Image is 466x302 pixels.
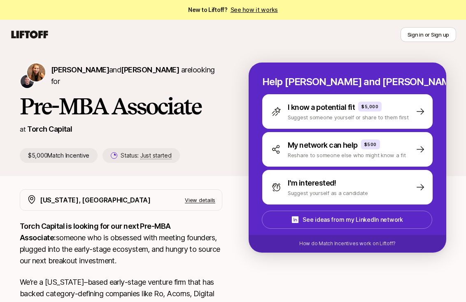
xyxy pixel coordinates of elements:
p: I know a potential fit [288,102,355,113]
p: View details [185,196,215,204]
p: $500 [364,141,377,148]
p: at [20,124,26,135]
span: New to Liftoff? [188,5,278,15]
p: I'm interested! [288,177,336,189]
p: someone who is obsessed with meeting founders, plugged into the early-stage ecosystem, and hungry... [20,221,222,267]
strong: Torch Capital is looking for our next Pre-MBA Associate: [20,222,172,242]
p: Reshare to someone else who might know a fit [288,151,406,159]
span: and [109,65,179,74]
button: Sign in or Sign up [401,27,456,42]
p: $5,000 [361,103,378,110]
img: Christopher Harper [21,75,34,88]
p: How do Match Incentives work on Liftoff? [299,240,396,247]
h1: Pre-MBA Associate [20,94,222,118]
span: [PERSON_NAME] [121,65,179,74]
a: Torch Capital [27,125,72,133]
button: See ideas from my LinkedIn network [262,211,432,229]
p: Help [PERSON_NAME] and [PERSON_NAME] hire [262,76,433,88]
span: [PERSON_NAME] [51,65,109,74]
p: Suggest someone yourself or share to them first [288,113,409,121]
p: are looking for [51,64,222,87]
p: My network can help [288,139,358,151]
p: $5,000 Match Incentive [20,148,98,163]
span: Just started [140,152,172,159]
p: See ideas from my LinkedIn network [303,215,403,225]
a: See how it works [231,6,278,13]
p: Suggest yourself as a candidate [288,189,368,197]
img: Katie Reiner [27,63,45,81]
p: [US_STATE], [GEOGRAPHIC_DATA] [40,195,151,205]
p: Status: [121,151,171,160]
